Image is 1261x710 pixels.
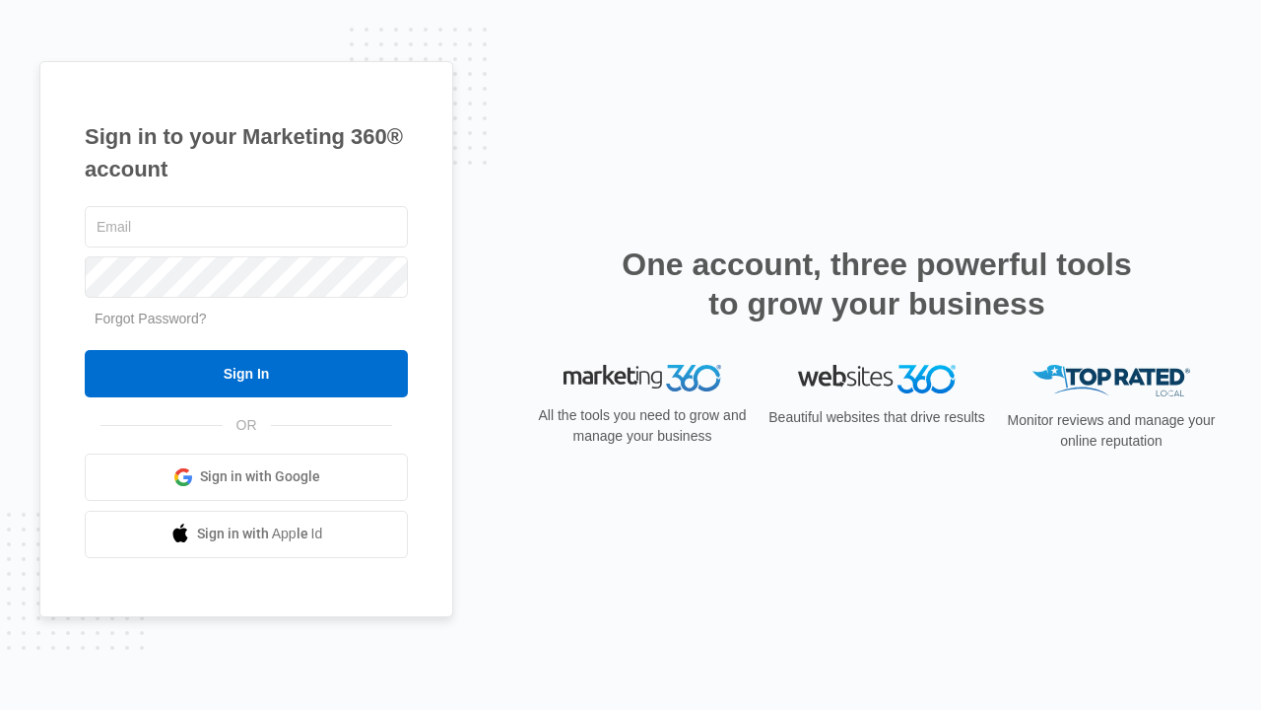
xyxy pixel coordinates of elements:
[616,245,1138,323] h2: One account, three powerful tools to grow your business
[85,120,408,185] h1: Sign in to your Marketing 360® account
[85,454,408,501] a: Sign in with Google
[197,524,323,544] span: Sign in with Apple Id
[200,466,320,487] span: Sign in with Google
[532,405,753,447] p: All the tools you need to grow and manage your business
[798,365,956,393] img: Websites 360
[85,350,408,397] input: Sign In
[85,206,408,248] input: Email
[1032,365,1190,397] img: Top Rated Local
[766,407,987,428] p: Beautiful websites that drive results
[85,511,408,558] a: Sign in with Apple Id
[1001,410,1222,452] p: Monitor reviews and manage your online reputation
[223,415,271,436] span: OR
[564,365,721,392] img: Marketing 360
[95,311,207,326] a: Forgot Password?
